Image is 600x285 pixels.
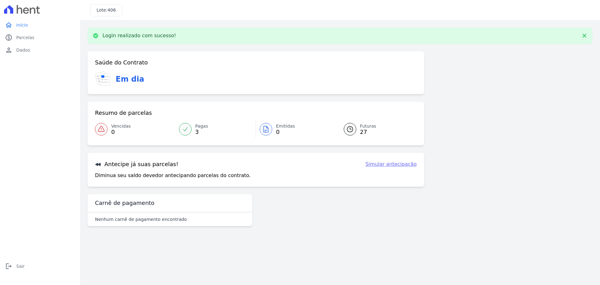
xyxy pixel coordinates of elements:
[97,7,116,13] h3: Lote:
[95,59,148,66] h3: Saúde do Contrato
[16,22,28,28] span: Início
[95,160,178,168] h3: Antecipe já suas parcelas!
[256,120,336,138] a: Emitidas 0
[5,46,12,54] i: person
[360,130,376,135] span: 27
[5,34,12,41] i: paid
[195,130,208,135] span: 3
[95,172,251,179] p: Diminua seu saldo devedor antecipando parcelas do contrato.
[360,123,376,130] span: Futuras
[95,120,175,138] a: Vencidas 0
[276,130,295,135] span: 0
[276,123,295,130] span: Emitidas
[116,74,144,85] h3: Em dia
[16,263,25,269] span: Sair
[102,33,176,39] p: Login realizado com sucesso!
[5,262,12,270] i: logout
[175,120,256,138] a: Pagas 3
[16,34,34,41] span: Parcelas
[95,216,187,222] p: Nenhum carnê de pagamento encontrado
[365,160,417,168] a: Simular antecipação
[5,21,12,29] i: home
[16,47,30,53] span: Dados
[2,44,77,56] a: personDados
[195,123,208,130] span: Pagas
[111,123,131,130] span: Vencidas
[2,260,77,272] a: logoutSair
[111,130,131,135] span: 0
[107,8,116,13] span: 406
[2,31,77,44] a: paidParcelas
[95,109,152,117] h3: Resumo de parcelas
[95,199,154,207] h3: Carnê de pagamento
[2,19,77,31] a: homeInício
[336,120,417,138] a: Futuras 27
